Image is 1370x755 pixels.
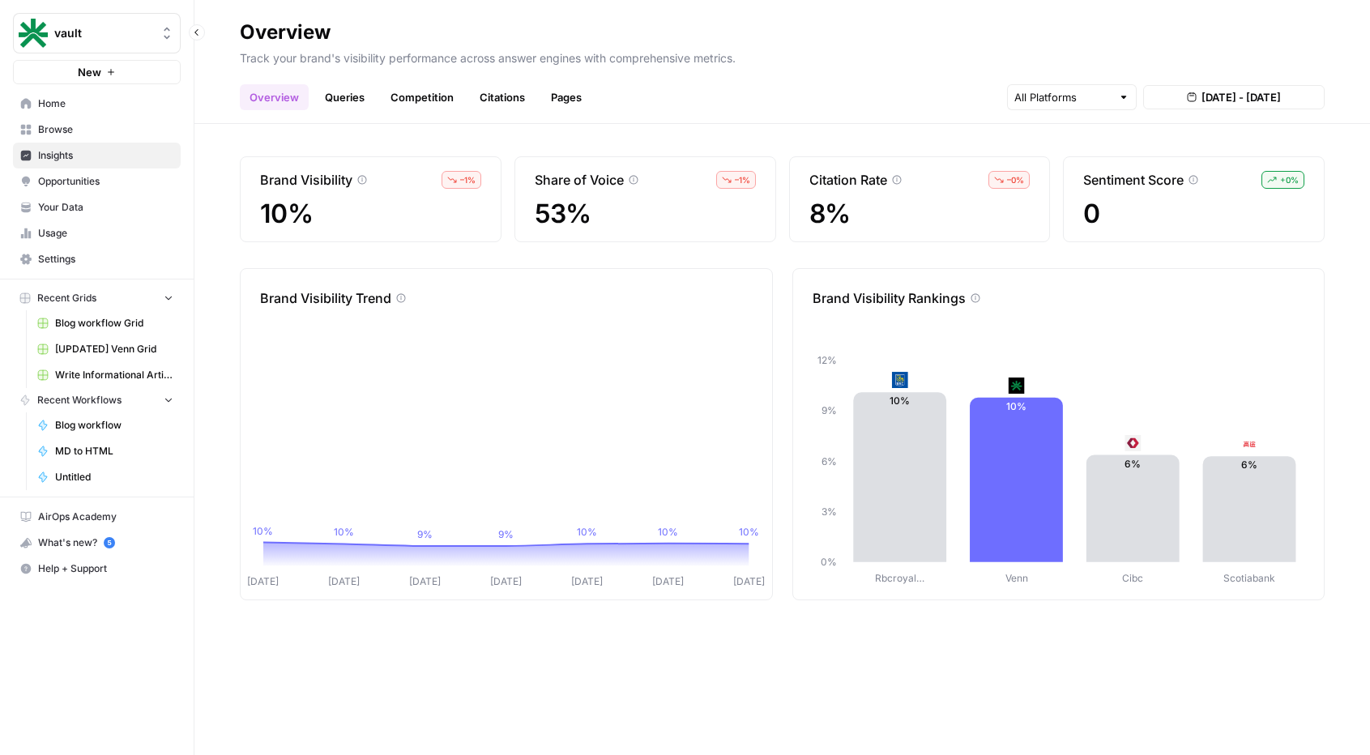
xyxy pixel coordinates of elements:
[1083,199,1304,228] span: 0
[820,556,836,568] tspan: 0%
[460,173,476,186] span: – 1 %
[1007,173,1024,186] span: – 0 %
[240,19,331,45] div: Overview
[30,412,181,438] a: Blog workflow
[13,556,181,582] button: Help + Support
[38,148,173,163] span: Insights
[813,288,966,308] p: Brand Visibility Rankings
[55,470,173,484] span: Untitled
[658,526,678,538] tspan: 10%
[240,45,1325,66] p: Track your brand's visibility performance across answer engines with comprehensive metrics.
[1005,572,1027,584] tspan: Venn
[821,455,836,467] tspan: 6%
[38,174,173,189] span: Opportunities
[38,122,173,137] span: Browse
[30,362,181,388] a: Write Informational Article
[1201,89,1281,105] span: [DATE] - [DATE]
[334,526,354,538] tspan: 10%
[535,199,756,228] span: 53%
[13,143,181,168] a: Insights
[1006,400,1026,412] text: 10%
[19,19,48,48] img: vault Logo
[735,173,750,186] span: – 1 %
[490,575,522,587] tspan: [DATE]
[38,96,173,111] span: Home
[13,504,181,530] a: AirOps Academy
[247,575,279,587] tspan: [DATE]
[260,170,352,190] p: Brand Visibility
[1008,377,1024,394] img: d9ek087eh3cksh3su0qhyjdlabcc
[1280,173,1299,186] span: + 0 %
[54,25,152,41] span: vault
[13,246,181,272] a: Settings
[817,354,836,366] tspan: 12%
[535,170,624,190] p: Share of Voice
[315,84,374,110] a: Queries
[55,316,173,331] span: Blog workflow Grid
[809,199,1031,228] span: 8%
[328,575,360,587] tspan: [DATE]
[14,531,180,555] div: What's new?
[13,220,181,246] a: Usage
[13,194,181,220] a: Your Data
[13,388,181,412] button: Recent Workflows
[240,84,309,110] a: Overview
[821,405,836,417] tspan: 9%
[13,13,181,53] button: Workspace: vault
[1125,435,1141,451] img: w9kfb3z5km9nug33mdce4r2lxxk7
[30,438,181,464] a: MD to HTML
[30,310,181,336] a: Blog workflow Grid
[577,526,597,538] tspan: 10%
[417,528,433,540] tspan: 9%
[13,286,181,310] button: Recent Grids
[470,84,535,110] a: Citations
[498,528,514,540] tspan: 9%
[13,60,181,84] button: New
[541,84,591,110] a: Pages
[821,505,836,518] tspan: 3%
[739,526,759,538] tspan: 10%
[1122,572,1143,584] tspan: Cibc
[107,539,111,547] text: 5
[1143,85,1325,109] button: [DATE] - [DATE]
[13,91,181,117] a: Home
[260,288,391,308] p: Brand Visibility Trend
[38,226,173,241] span: Usage
[38,252,173,267] span: Settings
[1014,89,1112,105] input: All Platforms
[78,64,101,80] span: New
[37,291,96,305] span: Recent Grids
[381,84,463,110] a: Competition
[13,117,181,143] a: Browse
[1125,458,1141,470] text: 6%
[55,418,173,433] span: Blog workflow
[30,336,181,362] a: [UPDATED] Venn Grid
[13,168,181,194] a: Opportunities
[253,525,273,537] tspan: 10%
[809,170,887,190] p: Citation Rate
[875,572,924,584] tspan: Rbcroyal…
[409,575,441,587] tspan: [DATE]
[104,537,115,548] a: 5
[1223,572,1275,584] tspan: Scotiabank
[38,510,173,524] span: AirOps Academy
[30,464,181,490] a: Untitled
[733,575,765,587] tspan: [DATE]
[38,561,173,576] span: Help + Support
[37,393,122,407] span: Recent Workflows
[260,199,481,228] span: 10%
[1083,170,1184,190] p: Sentiment Score
[38,200,173,215] span: Your Data
[891,372,907,388] img: apjtpc0sjdht7gdvb5vbii9xi32o
[55,444,173,459] span: MD to HTML
[55,342,173,356] span: [UPDATED] Venn Grid
[890,395,910,407] text: 10%
[55,368,173,382] span: Write Informational Article
[652,575,684,587] tspan: [DATE]
[1241,436,1257,452] img: 1bm92vdbh80kod84smm8wemnqj6k
[571,575,603,587] tspan: [DATE]
[1241,459,1257,471] text: 6%
[13,530,181,556] button: What's new? 5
